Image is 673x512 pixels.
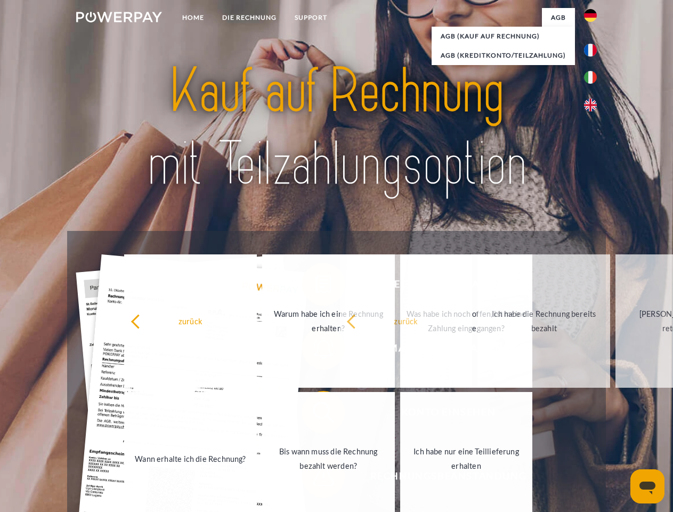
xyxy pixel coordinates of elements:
iframe: Schaltfläche zum Öffnen des Messaging-Fensters [630,469,664,503]
a: AGB (Kreditkonto/Teilzahlung) [432,46,575,65]
img: de [584,9,597,22]
div: Wann erhalte ich die Rechnung? [131,451,250,466]
div: zurück [346,314,466,328]
a: Home [173,8,213,27]
img: it [584,71,597,84]
img: logo-powerpay-white.svg [76,12,162,22]
a: DIE RECHNUNG [213,8,286,27]
div: zurück [131,314,250,328]
div: Ich habe die Rechnung bereits bezahlt [484,307,604,335]
img: title-powerpay_de.svg [102,51,571,204]
a: agb [542,8,575,27]
a: AGB (Kauf auf Rechnung) [432,27,575,46]
div: Ich habe nur eine Teillieferung erhalten [407,444,526,473]
img: en [584,99,597,111]
div: Bis wann muss die Rechnung bezahlt werden? [269,444,388,473]
div: Warum habe ich eine Rechnung erhalten? [269,307,388,335]
img: fr [584,44,597,57]
a: SUPPORT [286,8,336,27]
